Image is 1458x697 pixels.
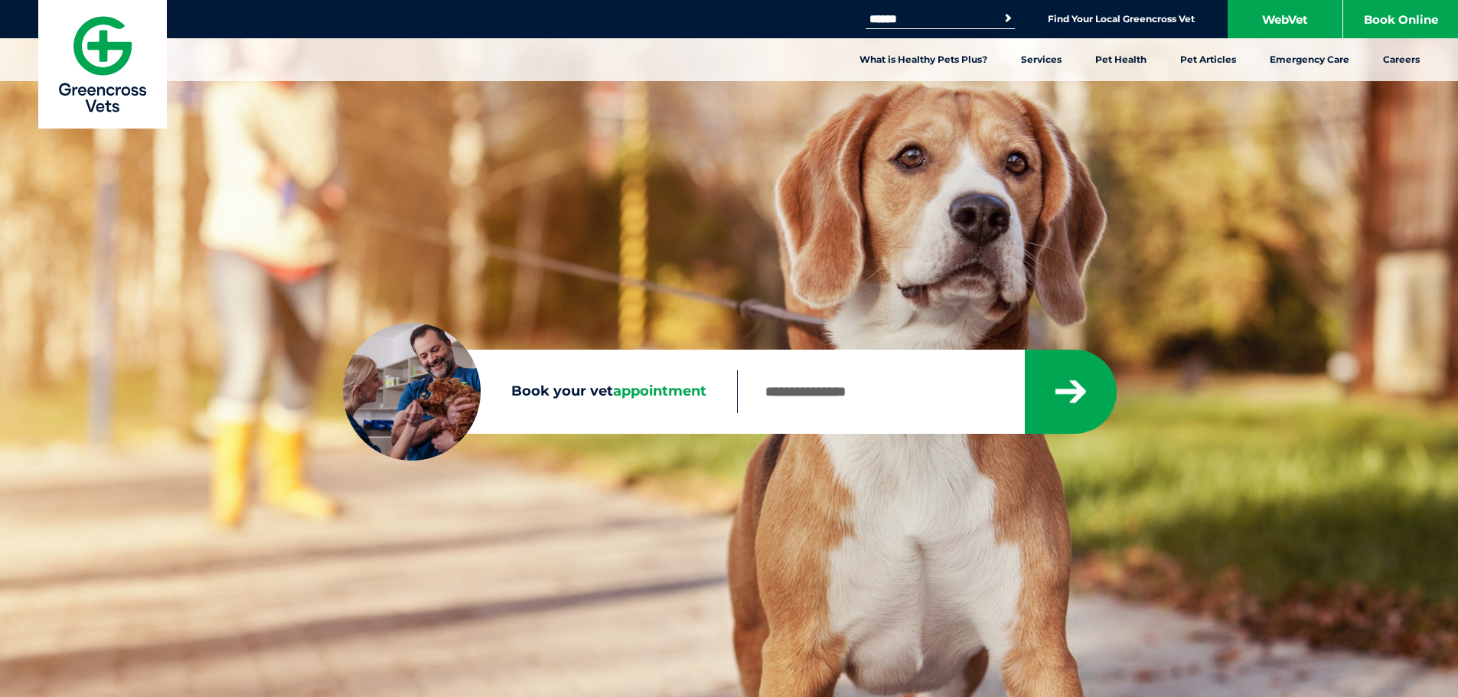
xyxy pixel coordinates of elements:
[1366,38,1437,81] a: Careers
[1048,13,1195,25] a: Find Your Local Greencross Vet
[1004,38,1078,81] a: Services
[1163,38,1253,81] a: Pet Articles
[1000,11,1016,26] button: Search
[613,383,706,399] span: appointment
[343,380,737,403] label: Book your vet
[1253,38,1366,81] a: Emergency Care
[1078,38,1163,81] a: Pet Health
[843,38,1004,81] a: What is Healthy Pets Plus?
